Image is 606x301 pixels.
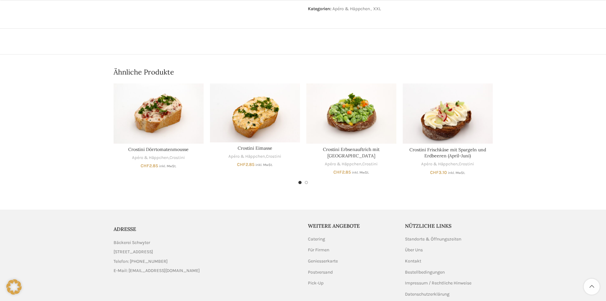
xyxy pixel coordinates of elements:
div: , [210,154,300,160]
small: inkl. MwSt. [159,164,176,168]
a: Postversand [308,269,333,276]
a: Datenschutzerklärung [405,291,450,297]
small: inkl. MwSt. [448,171,465,175]
h5: Nützliche Links [405,222,493,229]
a: Crostini [266,154,281,160]
li: Go to slide 1 [298,181,302,184]
span: CHF [141,163,149,168]
span: ADRESSE [114,226,136,232]
bdi: 3.10 [430,170,447,175]
span: Ähnliche Produkte [114,67,174,77]
a: Crostini Frischkäse mit Spargeln und Erdbeeren (April-Juni) [403,83,493,144]
a: Crostini [459,161,474,167]
a: Crostini Erbsenauftrich mit [GEOGRAPHIC_DATA] [323,147,380,159]
div: , [403,161,493,167]
a: Apéro & Häppchen [332,6,370,11]
span: CHF [430,170,439,175]
div: 1 / 8 [110,83,207,168]
a: List item link [114,258,298,265]
li: Go to slide 2 [305,181,308,184]
span: [STREET_ADDRESS] [114,248,153,255]
a: Crostini Dörrtomatenmousse [128,147,189,152]
span: Kategorien: [308,6,331,11]
div: 3 / 8 [303,83,400,175]
a: Crostini Eimasse [210,83,300,142]
div: 4 / 8 [400,83,496,175]
a: Scroll to top button [584,279,600,295]
a: Bestellbedingungen [405,269,445,276]
a: Für Firmen [308,247,330,253]
a: Pick-Up [308,280,324,286]
bdi: 2.85 [237,162,254,167]
bdi: 2.85 [333,169,351,175]
span: CHF [333,169,342,175]
a: XXL [373,6,381,11]
a: Kontakt [405,258,422,264]
div: 2 / 8 [207,83,303,167]
a: Crostini Eimasse [238,145,272,151]
a: Apéro & Häppchen [325,161,361,167]
a: Geniesserkarte [308,258,338,264]
a: Standorte & Öffnungszeiten [405,236,462,242]
a: Crostini [362,161,378,167]
div: , [306,161,396,167]
a: Apéro & Häppchen [228,154,265,160]
span: , [371,5,372,12]
a: Catering [308,236,326,242]
a: Crostini [170,155,185,161]
h5: Weitere Angebote [308,222,396,229]
span: E-Mail: [EMAIL_ADDRESS][DOMAIN_NAME] [114,267,200,274]
a: Crostini Erbsenauftrich mit Philadelphia [306,83,396,144]
a: Apéro & Häppchen [421,161,458,167]
a: Crostini Dörrtomatenmousse [114,83,204,144]
a: Über Uns [405,247,423,253]
span: CHF [237,162,246,167]
a: Impressum / Rechtliche Hinweise [405,280,472,286]
span: Bäckerei Schwyter [114,239,150,246]
a: Crostini Frischkäse mit Spargeln und Erdbeeren (April-Juni) [409,147,486,159]
bdi: 2.85 [141,163,158,168]
a: Apéro & Häppchen [132,155,169,161]
small: inkl. MwSt. [352,170,369,175]
div: , [114,155,204,161]
small: inkl. MwSt. [255,163,273,167]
